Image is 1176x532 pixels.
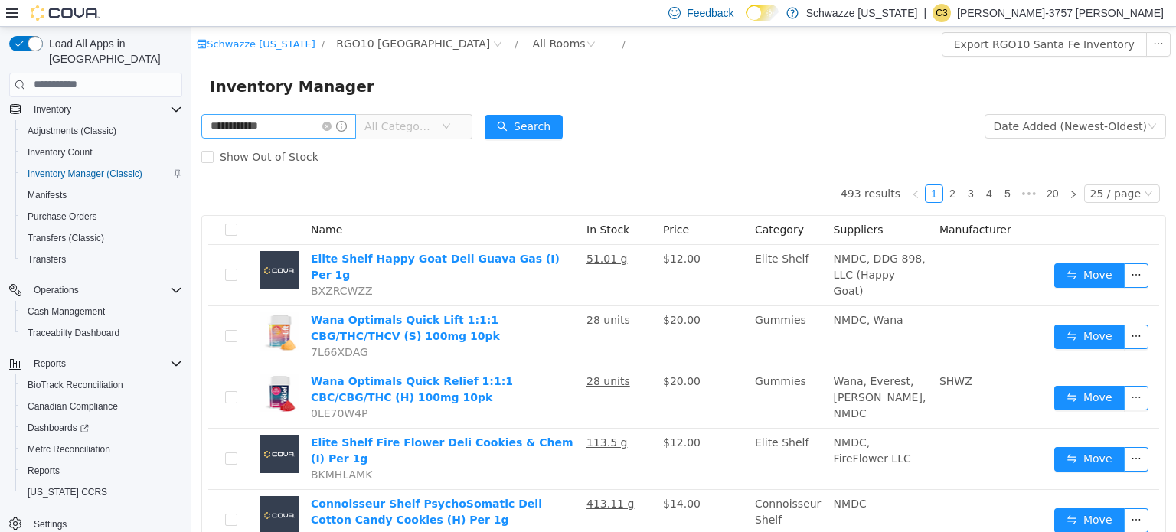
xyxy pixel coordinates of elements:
button: Operations [3,279,188,301]
i: icon: close-circle [131,95,140,104]
p: Schwazze [US_STATE] [806,4,918,22]
li: 5 [807,158,825,176]
li: Previous Page [715,158,733,176]
span: Metrc Reconciliation [28,443,110,455]
div: Christopher-3757 Gonzalez [933,4,951,22]
a: Traceabilty Dashboard [21,324,126,342]
i: icon: down [952,162,962,173]
span: Canadian Compliance [21,397,182,416]
span: Transfers (Classic) [21,229,182,247]
button: Inventory Count [15,142,188,163]
li: Next 5 Pages [825,158,850,176]
button: Transfers [15,249,188,270]
i: icon: right [877,163,887,172]
i: icon: down [250,95,260,106]
i: icon: down [956,95,965,106]
u: 113.5 g [395,410,436,422]
a: 2 [753,158,769,175]
button: icon: swapMove [863,359,933,383]
span: $14.00 [472,471,509,483]
button: icon: ellipsis [933,359,957,383]
a: Inventory Manager (Classic) [21,165,149,183]
input: Dark Mode [746,5,779,21]
li: 4 [789,158,807,176]
button: Adjustments (Classic) [15,120,188,142]
span: Traceabilty Dashboard [28,327,119,339]
span: [US_STATE] CCRS [28,486,107,498]
span: All Categories [173,92,243,107]
a: 3 [771,158,788,175]
button: icon: searchSearch [293,88,371,113]
li: 493 results [649,158,709,176]
u: 28 units [395,287,439,299]
i: icon: left [720,163,729,172]
a: Transfers [21,250,72,269]
span: Reports [28,354,182,373]
a: Cash Management [21,302,111,321]
a: 1 [734,158,751,175]
span: $12.00 [472,410,509,422]
span: Feedback [687,5,733,21]
a: Purchase Orders [21,207,103,226]
a: Transfers (Classic) [21,229,110,247]
button: Purchase Orders [15,206,188,227]
button: Cash Management [15,301,188,322]
img: Cova [31,5,100,21]
span: NMDC, Wana [642,287,712,299]
span: BioTrack Reconciliation [21,376,182,394]
span: NMDC, DDG 898, LLC (Happy Goat) [642,226,734,270]
span: C3 [936,4,947,22]
button: Manifests [15,184,188,206]
span: Wana, Everest, [PERSON_NAME], NMDC [642,348,735,393]
a: Connoisseur Shelf PsychoSomatic Deli Cotton Candy Cookies (H) Per 1g [119,471,351,499]
span: Show Out of Stock [22,124,133,136]
button: icon: swapMove [863,237,933,261]
a: Adjustments (Classic) [21,122,122,140]
div: All Rooms [341,5,394,28]
span: Inventory [34,103,71,116]
span: / [431,11,434,23]
span: Canadian Compliance [28,400,118,413]
img: Elite Shelf Happy Goat Deli Guava Gas (I) Per 1g placeholder [69,224,107,263]
li: Next Page [873,158,891,176]
span: Operations [28,281,182,299]
button: Metrc Reconciliation [15,439,188,460]
button: Inventory [28,100,77,119]
td: Gummies [557,341,636,402]
a: 20 [851,158,872,175]
span: Inventory Manager (Classic) [28,168,142,180]
span: NMDC, FireFlower LLC [642,410,720,438]
span: Reports [21,462,182,480]
span: Operations [34,284,79,296]
span: Suppliers [642,197,692,209]
span: NMDC [642,471,675,483]
div: Date Added (Newest-Oldest) [802,88,955,111]
a: 5 [808,158,825,175]
span: 7L66XDAG [119,319,177,331]
a: Wana Optimals Quick Relief 1:1:1 CBC/CBG/THC (H) 100mg 10pk [119,348,322,377]
span: SHWZ [748,348,781,361]
span: Category [563,197,612,209]
button: icon: ellipsis [933,298,957,322]
span: Manifests [28,189,67,201]
span: Metrc Reconciliation [21,440,182,459]
p: [PERSON_NAME]-3757 [PERSON_NAME] [957,4,1164,22]
span: Dashboards [21,419,182,437]
img: Wana Optimals Quick Relief 1:1:1 CBC/CBG/THC (H) 100mg 10pk hero shot [69,347,107,385]
p: | [923,4,926,22]
button: icon: swapMove [863,420,933,445]
li: 3 [770,158,789,176]
span: In Stock [395,197,438,209]
button: Operations [28,281,85,299]
span: Adjustments (Classic) [21,122,182,140]
a: icon: shopSchwazze [US_STATE] [5,11,124,23]
button: Traceabilty Dashboard [15,322,188,344]
button: Inventory [3,99,188,120]
td: Gummies [557,279,636,341]
a: Dashboards [15,417,188,439]
button: icon: ellipsis [933,237,957,261]
a: Elite Shelf Fire Flower Deli Cookies & Chem (I) Per 1g [119,410,382,438]
span: Manifests [21,186,182,204]
button: icon: ellipsis [933,481,957,506]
